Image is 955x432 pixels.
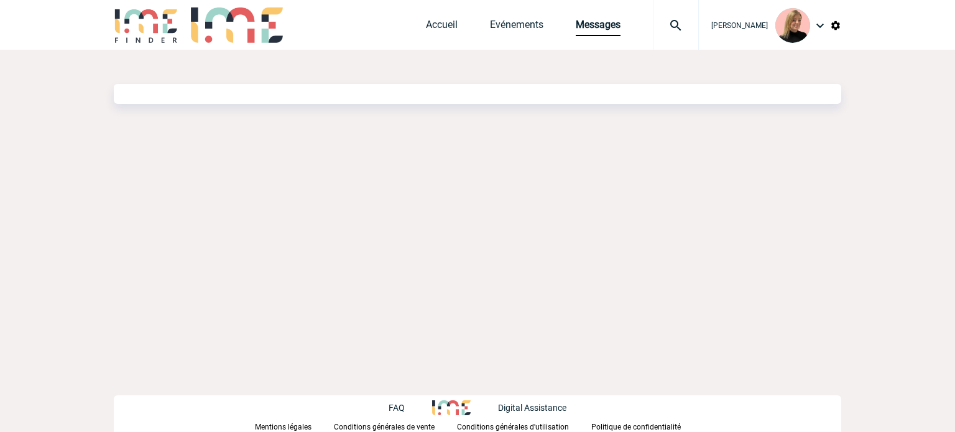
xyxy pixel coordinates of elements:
[389,401,432,413] a: FAQ
[490,19,543,36] a: Evénements
[498,403,566,413] p: Digital Assistance
[576,19,621,36] a: Messages
[457,423,569,431] p: Conditions générales d'utilisation
[334,423,435,431] p: Conditions générales de vente
[775,8,810,43] img: 131233-0.png
[457,420,591,432] a: Conditions générales d'utilisation
[255,423,311,431] p: Mentions légales
[711,21,768,30] span: [PERSON_NAME]
[389,403,405,413] p: FAQ
[114,7,178,43] img: IME-Finder
[591,420,701,432] a: Politique de confidentialité
[255,420,334,432] a: Mentions légales
[426,19,458,36] a: Accueil
[432,400,471,415] img: http://www.idealmeetingsevents.fr/
[591,423,681,431] p: Politique de confidentialité
[334,420,457,432] a: Conditions générales de vente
